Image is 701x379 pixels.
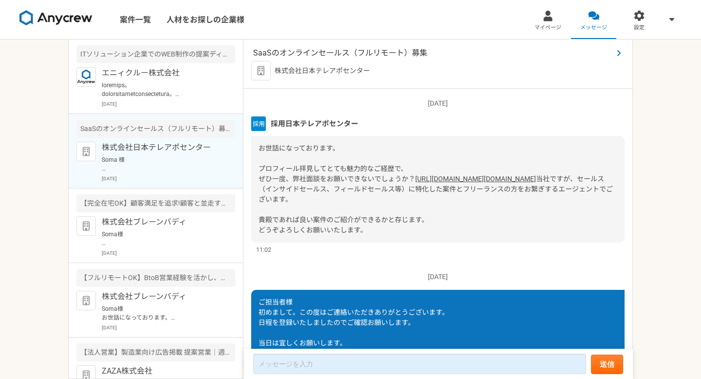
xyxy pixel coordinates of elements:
span: ご担当者様 初めまして。この度はご連絡いただきありがとうございます。 日程を登録いたしましたのでご確認お願いします。 当日は宜しくお願いします。 [258,298,449,347]
p: 株式会社日本テレアポセンター [275,66,370,76]
p: [DATE] [102,249,235,257]
img: logo_text_blue_01.png [76,67,96,87]
div: 【完全在宅OK】顧客満足を追求!顧客と並走するCS募集! [76,194,235,212]
div: ITソリューション企業でのWEB制作の提案ディレクション対応ができる人材を募集 [76,45,235,63]
span: 当社ですが、セールス（インサイドセールス、フィールドセールス等）に特化した案件とフリーランスの方をお繋ぎするエージェントでございます。 貴殿であれば良い案件のご紹介ができるかと存じます。 どうぞ... [258,175,613,234]
span: お世話になっております。 プロフィール拝見してとても魅力的なご経歴で、 ぜひ一度、弊社面談をお願いできないでしょうか？ [258,144,415,183]
div: SaaSのオンラインセールス（フルリモート）募集 [76,120,235,138]
p: [DATE] [251,272,625,282]
span: メッセージ [580,24,607,32]
span: マイページ [535,24,561,32]
p: ZAZA株式会社 [102,365,222,377]
p: エニィクルー株式会社 [102,67,222,79]
div: 【フルリモートOK】BtoB営業経験を活かし、戦略的ISとして活躍! [76,269,235,287]
p: 株式会社ブレーンバディ [102,291,222,303]
img: 8DqYSo04kwAAAAASUVORK5CYII= [19,10,92,26]
div: 【法人営業】製造業向け広告掲載 提案営業｜週15h｜時給2500円~ [76,343,235,361]
p: [DATE] [102,324,235,331]
p: 株式会社ブレーンバディ [102,216,222,228]
img: default_org_logo-42cde973f59100197ec2c8e796e4974ac8490bb5b08a0eb061ff975e4574aa76.png [76,216,96,236]
p: Soma様 お世話になっております。 株式会社ブレーンバディ採用担当です。 この度は、数ある企業の中から弊社に興味を持っていただき、誠にありがとうございます。 社内で慎重に選考した結果、誠に残念... [102,230,222,247]
span: 設定 [634,24,645,32]
img: default_org_logo-42cde973f59100197ec2c8e796e4974ac8490bb5b08a0eb061ff975e4574aa76.png [251,61,271,80]
img: unnamed.png [251,116,266,131]
p: [DATE] [102,100,235,108]
span: SaaSのオンラインセールス（フルリモート）募集 [253,47,613,59]
p: Soma様 お世話になっております。 株式会社ブレーンバディの[PERSON_NAME]でございます。 本日面談を予定しておりましたが、入室が確認されませんでしたので、 キャンセルとさせていただ... [102,304,222,322]
img: default_org_logo-42cde973f59100197ec2c8e796e4974ac8490bb5b08a0eb061ff975e4574aa76.png [76,142,96,161]
span: 11:02 [256,245,271,254]
img: default_org_logo-42cde973f59100197ec2c8e796e4974ac8490bb5b08a0eb061ff975e4574aa76.png [76,291,96,310]
a: [URL][DOMAIN_NAME][DOMAIN_NAME] [415,175,536,183]
p: [DATE] [251,98,625,109]
p: 株式会社日本テレアポセンター [102,142,222,153]
p: [DATE] [102,175,235,182]
p: loremips。 dolorsitametconsectetura。 elitseddoei。 ＿＿＿＿＿＿＿＿＿＿＿＿＿＿＿＿ Temporinc）utl（etd-mag） 7a 41e (... [102,81,222,98]
span: 採用日本テレアポセンター [271,118,358,129]
button: 送信 [591,355,623,374]
p: Soma 様 お世話になっております。 ご対応いただきありがとうございます。 面談はtimerexよりお送りしておりますGoogle meetのURLからご入室ください。 当日はどうぞよろしくお... [102,155,222,173]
